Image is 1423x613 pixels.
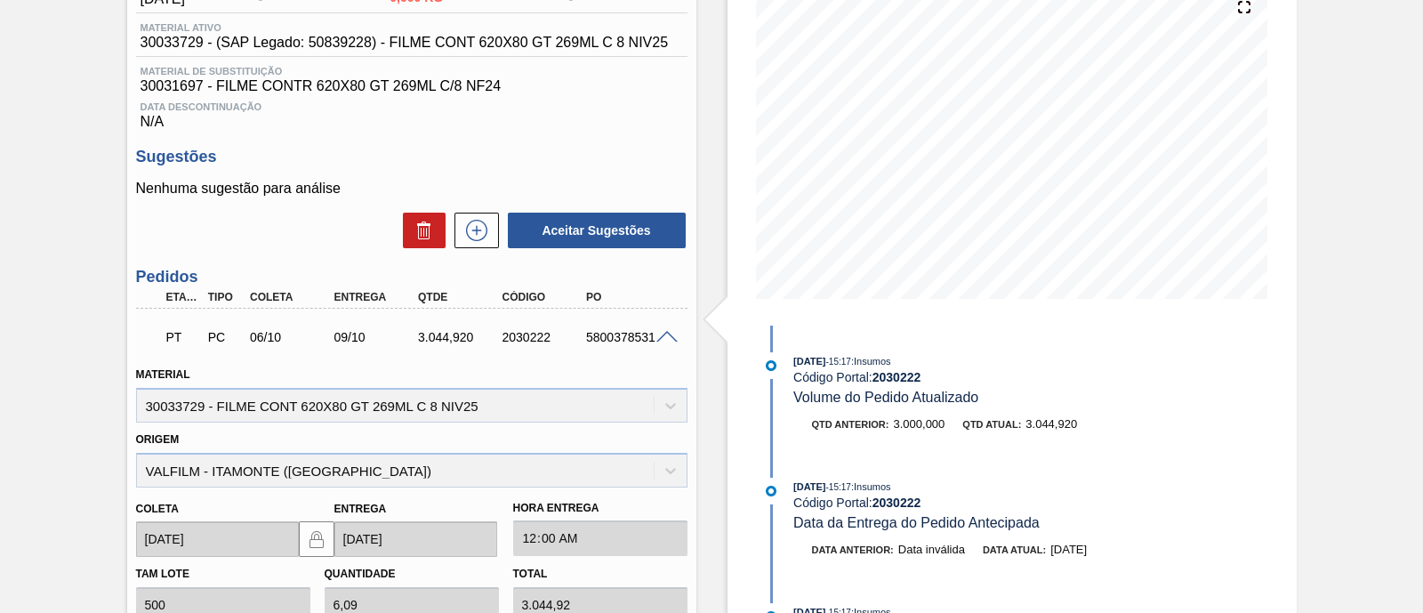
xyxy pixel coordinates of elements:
span: Material de Substituição [141,66,683,77]
p: PT [166,330,200,344]
span: 3.000,000 [893,417,945,431]
img: atual [766,486,776,496]
label: Quantidade [325,568,396,580]
span: - 15:17 [826,482,851,492]
div: Pedido de Compra [204,330,246,344]
span: : Insumos [851,356,891,367]
h3: Sugestões [136,148,687,166]
span: 30031697 - FILME CONTR 620X80 GT 269ML C/8 NF24 [141,78,683,94]
label: Coleta [136,503,179,515]
div: Código [498,291,591,303]
label: Total [513,568,548,580]
button: locked [299,521,334,557]
span: - 15:17 [826,357,851,367]
span: 30033729 - (SAP Legado: 50839228) - FILME CONT 620X80 GT 269ML C 8 NIV25 [141,35,669,51]
div: 3.044,920 [414,330,506,344]
span: Data anterior: [812,544,894,555]
div: 09/10/2025 [330,330,422,344]
div: Código Portal: [793,496,1216,510]
span: Data da Entrega do Pedido Antecipada [793,515,1040,530]
img: atual [766,360,776,371]
div: Coleta [245,291,338,303]
span: Data inválida [898,543,965,556]
span: Data Descontinuação [141,101,683,112]
span: Volume do Pedido Atualizado [793,390,978,405]
span: Qtd anterior: [812,419,889,430]
div: Aceitar Sugestões [499,211,687,250]
div: Tipo [204,291,246,303]
div: 5800378531 [582,330,674,344]
input: dd/mm/yyyy [334,521,497,557]
strong: 2030222 [872,496,921,510]
div: Entrega [330,291,422,303]
label: Material [136,368,190,381]
div: Nova sugestão [446,213,499,248]
h3: Pedidos [136,268,687,286]
span: Material ativo [141,22,669,33]
p: Nenhuma sugestão para análise [136,181,687,197]
div: Qtde [414,291,506,303]
label: Tam lote [136,568,189,580]
span: Qtd atual: [962,419,1021,430]
div: N/A [136,94,687,130]
label: Origem [136,433,180,446]
img: locked [306,528,327,550]
div: Excluir Sugestões [394,213,446,248]
span: Data atual: [983,544,1046,555]
div: 2030222 [498,330,591,344]
strong: 2030222 [872,370,921,384]
label: Entrega [334,503,387,515]
span: : Insumos [851,481,891,492]
div: Código Portal: [793,370,1216,384]
div: PO [582,291,674,303]
button: Aceitar Sugestões [508,213,686,248]
div: 06/10/2025 [245,330,338,344]
span: [DATE] [793,356,825,367]
div: Pedido em Trânsito [162,318,205,357]
label: Hora Entrega [513,496,687,521]
span: 3.044,920 [1025,417,1077,431]
span: [DATE] [793,481,825,492]
span: [DATE] [1050,543,1087,556]
div: Etapa [162,291,205,303]
input: dd/mm/yyyy [136,521,299,557]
